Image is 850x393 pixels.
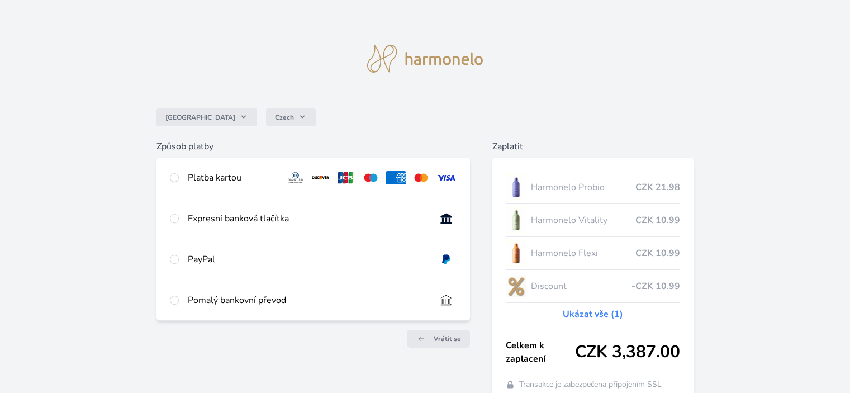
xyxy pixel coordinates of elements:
span: CZK 10.99 [635,214,680,227]
div: PayPal [188,253,426,266]
button: Czech [266,108,316,126]
span: Harmonelo Probio [531,181,635,194]
div: Platba kartou [188,171,276,184]
a: Ukázat vše (1) [563,307,623,321]
img: diners.svg [285,171,306,184]
img: maestro.svg [360,171,381,184]
div: Pomalý bankovní převod [188,293,426,307]
img: logo.svg [367,45,483,73]
span: Transakce je zabezpečena připojením SSL [519,379,662,390]
span: Vrátit se [434,334,461,343]
img: CLEAN_PROBIO_se_stinem_x-lo.jpg [506,173,527,201]
span: Discount [531,280,631,293]
span: CZK 10.99 [635,247,680,260]
img: bankTransfer_IBAN.svg [436,293,457,307]
img: CLEAN_VITALITY_se_stinem_x-lo.jpg [506,206,527,234]
h6: Způsob platby [156,140,469,153]
img: mc.svg [411,171,431,184]
span: -CZK 10.99 [631,280,680,293]
span: [GEOGRAPHIC_DATA] [165,113,235,122]
img: discount-lo.png [506,272,527,300]
img: jcb.svg [335,171,356,184]
span: Celkem k zaplacení [506,339,575,366]
span: Harmonelo Vitality [531,214,635,227]
img: onlineBanking_CZ.svg [436,212,457,225]
span: Czech [275,113,294,122]
span: Harmonelo Flexi [531,247,635,260]
img: visa.svg [436,171,457,184]
h6: Zaplatit [492,140,694,153]
span: CZK 21.98 [635,181,680,194]
div: Expresní banková tlačítka [188,212,426,225]
img: discover.svg [310,171,331,184]
img: paypal.svg [436,253,457,266]
img: CLEAN_FLEXI_se_stinem_x-hi_(1)-lo.jpg [506,239,527,267]
button: [GEOGRAPHIC_DATA] [156,108,257,126]
a: Vrátit se [407,330,470,348]
img: amex.svg [386,171,406,184]
span: CZK 3,387.00 [575,342,680,362]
